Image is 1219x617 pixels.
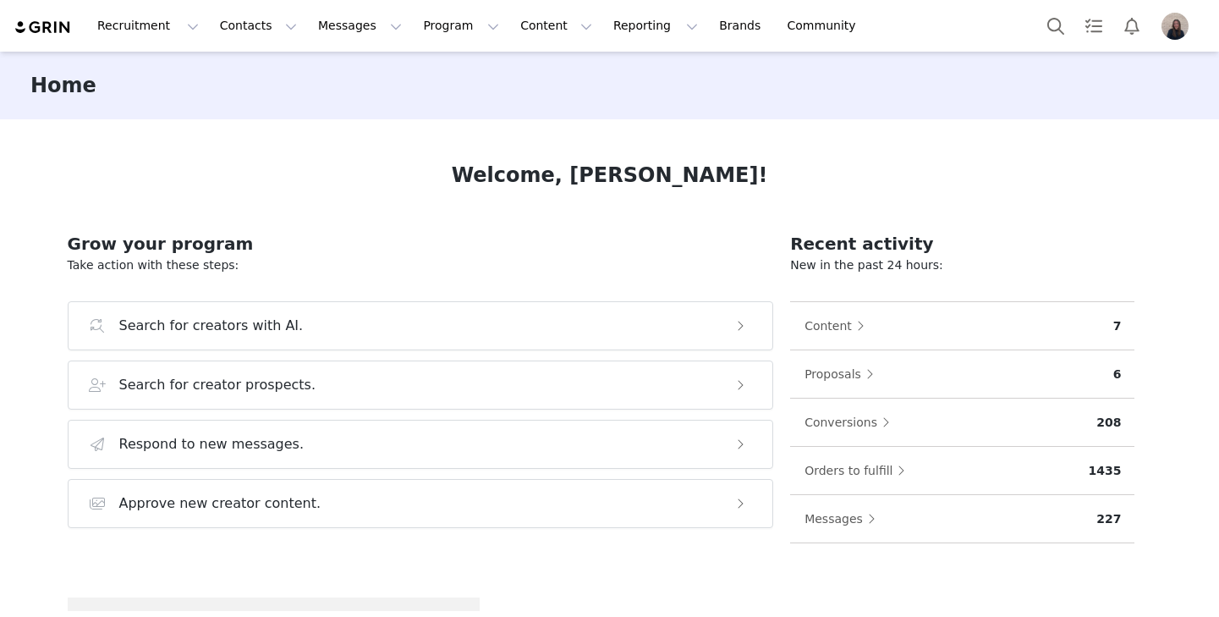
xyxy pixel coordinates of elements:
h2: Recent activity [790,231,1134,256]
p: Take action with these steps: [68,256,774,274]
button: Recruitment [87,7,209,45]
button: Messages [804,505,884,532]
h3: Respond to new messages. [119,434,305,454]
h3: Search for creator prospects. [119,375,316,395]
button: Orders to fulfill [804,457,914,484]
button: Search [1037,7,1074,45]
h3: Search for creators with AI. [119,316,304,336]
button: Reporting [603,7,708,45]
button: Messages [308,7,412,45]
a: Tasks [1075,7,1112,45]
img: grin logo [14,19,73,36]
p: 208 [1096,414,1121,432]
button: Respond to new messages. [68,420,774,469]
button: Search for creator prospects. [68,361,774,410]
button: Contacts [210,7,307,45]
button: Profile [1151,13,1205,40]
button: Program [413,7,509,45]
h2: Grow your program [68,231,774,256]
button: Notifications [1113,7,1150,45]
button: Proposals [804,361,882,388]
button: Approve new creator content. [68,479,774,528]
p: 227 [1096,510,1121,528]
p: 6 [1113,366,1122,383]
h1: Welcome, [PERSON_NAME]! [452,160,768,190]
p: New in the past 24 hours: [790,256,1134,274]
p: 7 [1113,317,1122,335]
button: Search for creators with AI. [68,301,774,350]
button: Content [510,7,602,45]
button: Conversions [804,409,898,436]
h3: Home [30,70,96,101]
a: Brands [709,7,776,45]
a: Community [777,7,874,45]
p: 1435 [1089,462,1122,480]
button: Content [804,312,873,339]
img: 1cdbb7aa-9e77-4d87-9340-39fe3d42aad1.jpg [1161,13,1189,40]
h3: Approve new creator content. [119,493,321,514]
